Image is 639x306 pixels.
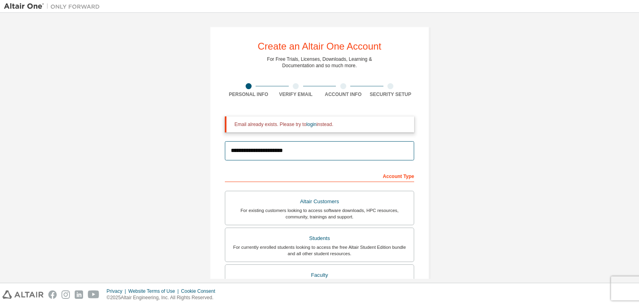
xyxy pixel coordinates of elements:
[181,288,220,294] div: Cookie Consent
[128,288,181,294] div: Website Terms of Use
[272,91,320,98] div: Verify Email
[107,288,128,294] div: Privacy
[230,207,409,220] div: For existing customers looking to access software downloads, HPC resources, community, trainings ...
[88,290,99,299] img: youtube.svg
[230,196,409,207] div: Altair Customers
[75,290,83,299] img: linkedin.svg
[258,42,381,51] div: Create an Altair One Account
[234,121,408,128] div: Email already exists. Please try to instead.
[2,290,44,299] img: altair_logo.svg
[48,290,57,299] img: facebook.svg
[319,91,367,98] div: Account Info
[225,91,272,98] div: Personal Info
[306,122,316,127] a: login
[4,2,104,10] img: Altair One
[230,244,409,257] div: For currently enrolled students looking to access the free Altair Student Edition bundle and all ...
[230,270,409,281] div: Faculty
[267,56,372,69] div: For Free Trials, Licenses, Downloads, Learning & Documentation and so much more.
[230,233,409,244] div: Students
[107,294,220,301] p: © 2025 Altair Engineering, Inc. All Rights Reserved.
[62,290,70,299] img: instagram.svg
[225,169,414,182] div: Account Type
[367,91,415,98] div: Security Setup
